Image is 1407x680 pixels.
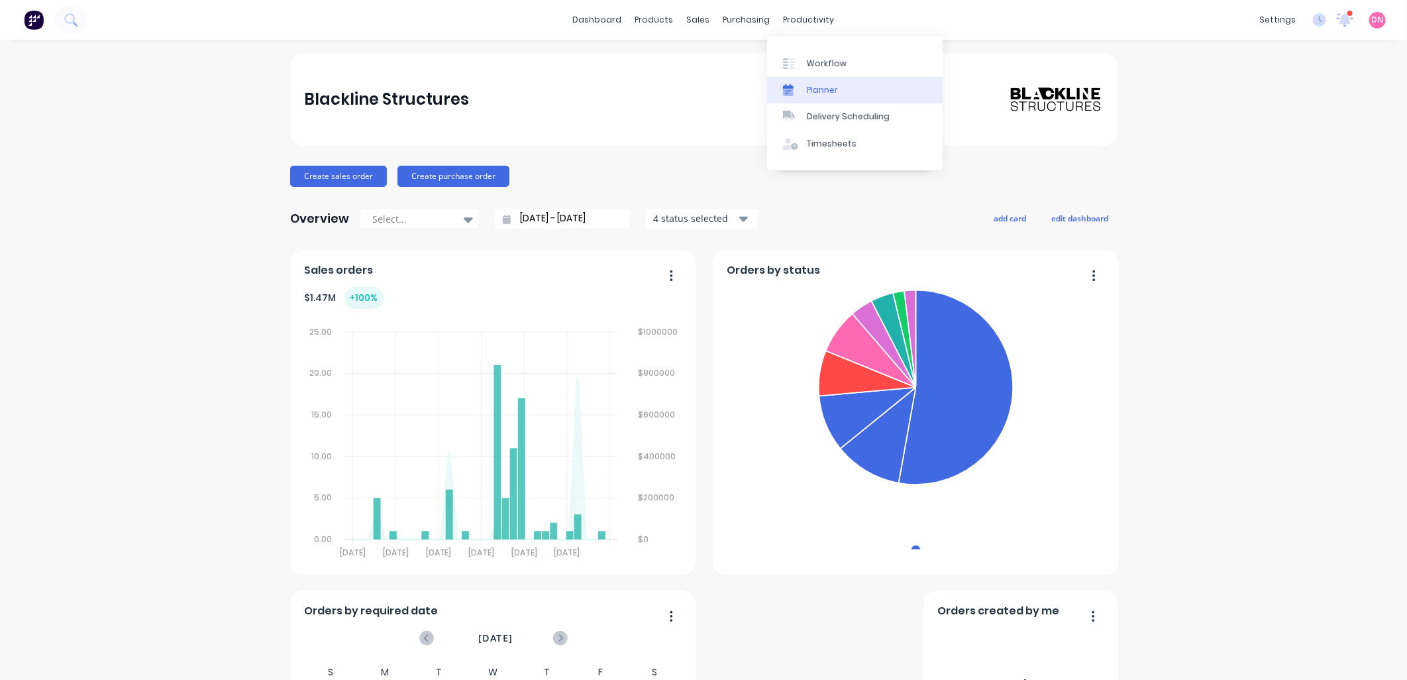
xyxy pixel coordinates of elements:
a: Timesheets [767,131,943,157]
button: 4 status selected [646,209,758,229]
tspan: [DATE] [340,547,366,558]
button: add card [985,209,1035,227]
tspan: $200000 [639,492,675,504]
tspan: $600000 [639,409,676,420]
img: Blackline Structures [1010,86,1102,113]
div: purchasing [717,10,777,30]
div: Workflow [807,58,847,70]
a: Delivery Scheduling [767,103,943,130]
tspan: 0.00 [314,534,332,545]
div: products [629,10,680,30]
div: Delivery Scheduling [807,111,890,123]
tspan: 5.00 [314,492,332,504]
tspan: [DATE] [468,547,494,558]
tspan: $400000 [639,451,676,462]
div: Overview [290,205,349,232]
button: edit dashboard [1043,209,1117,227]
span: Orders by status [727,262,821,278]
tspan: 10.00 [311,451,332,462]
tspan: [DATE] [511,547,537,558]
div: $ 1.47M [305,287,384,309]
a: Workflow [767,50,943,76]
a: Planner [767,77,943,103]
span: [DATE] [478,631,513,646]
span: Orders by required date [305,603,439,619]
span: Orders created by me [938,603,1060,619]
div: + 100 % [344,287,384,309]
tspan: [DATE] [383,547,409,558]
img: Factory [24,10,44,30]
button: Create purchase order [397,166,509,187]
span: Sales orders [305,262,374,278]
div: sales [680,10,717,30]
div: settings [1253,10,1302,30]
tspan: 20.00 [309,367,332,378]
tspan: [DATE] [554,547,580,558]
tspan: $0 [639,534,649,545]
tspan: $1000000 [639,326,678,337]
button: Create sales order [290,166,387,187]
tspan: $800000 [639,367,676,378]
span: DN [1372,14,1384,26]
tspan: 15.00 [311,409,332,420]
div: Blackline Structures [305,86,470,113]
tspan: [DATE] [426,547,452,558]
tspan: 25.00 [309,326,332,337]
div: 4 status selected [653,211,737,225]
a: dashboard [566,10,629,30]
div: Timesheets [807,138,857,150]
div: Planner [807,84,838,96]
div: productivity [777,10,841,30]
